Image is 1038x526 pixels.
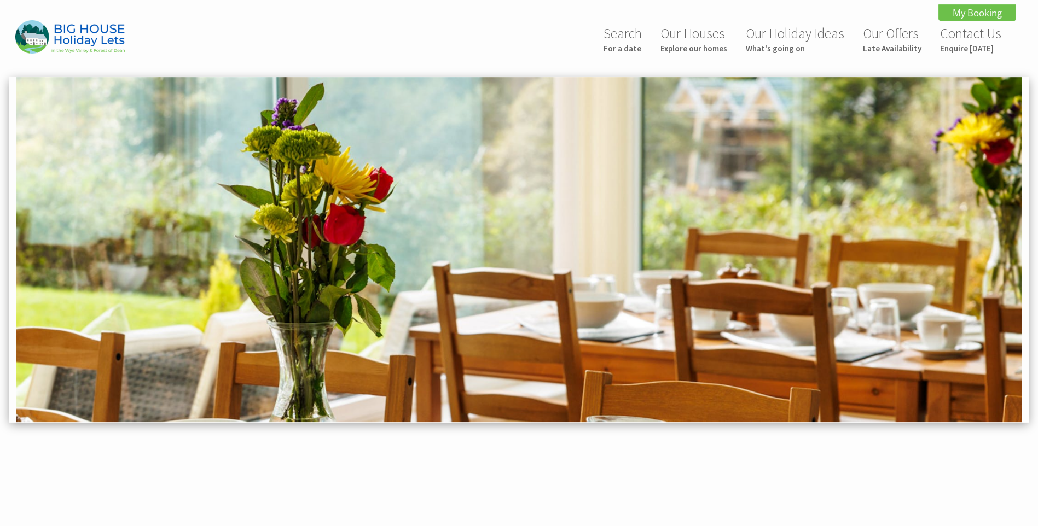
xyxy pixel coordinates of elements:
small: Enquire [DATE] [940,43,1001,54]
small: What's going on [746,43,844,54]
a: Our Holiday IdeasWhat's going on [746,25,844,54]
small: Explore our homes [660,43,727,54]
img: Big House Holiday Lets [15,20,125,54]
small: Late Availability [863,43,921,54]
a: Our HousesExplore our homes [660,25,727,54]
a: Our OffersLate Availability [863,25,921,54]
a: My Booking [938,4,1016,21]
small: For a date [604,43,642,54]
a: Contact UsEnquire [DATE] [940,25,1001,54]
a: SearchFor a date [604,25,642,54]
